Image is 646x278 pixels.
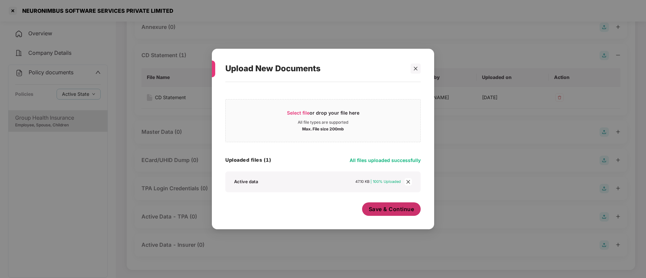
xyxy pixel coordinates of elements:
[405,178,412,186] span: close
[355,179,369,184] span: 47.10 KB
[226,105,420,137] span: Select fileor drop your file hereAll file types are supportedMax. File size 200mb
[369,205,414,213] span: Save & Continue
[362,202,421,216] button: Save & Continue
[225,55,405,82] div: Upload New Documents
[287,110,359,120] div: or drop your file here
[225,157,271,163] h4: Uploaded files (1)
[234,178,258,185] div: Active data
[302,125,344,132] div: Max. File size 200mb
[298,120,348,125] div: All file types are supported
[413,66,418,71] span: close
[350,157,421,163] span: All files uploaded successfully
[370,179,401,184] span: | 100% Uploaded
[287,110,310,116] span: Select file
